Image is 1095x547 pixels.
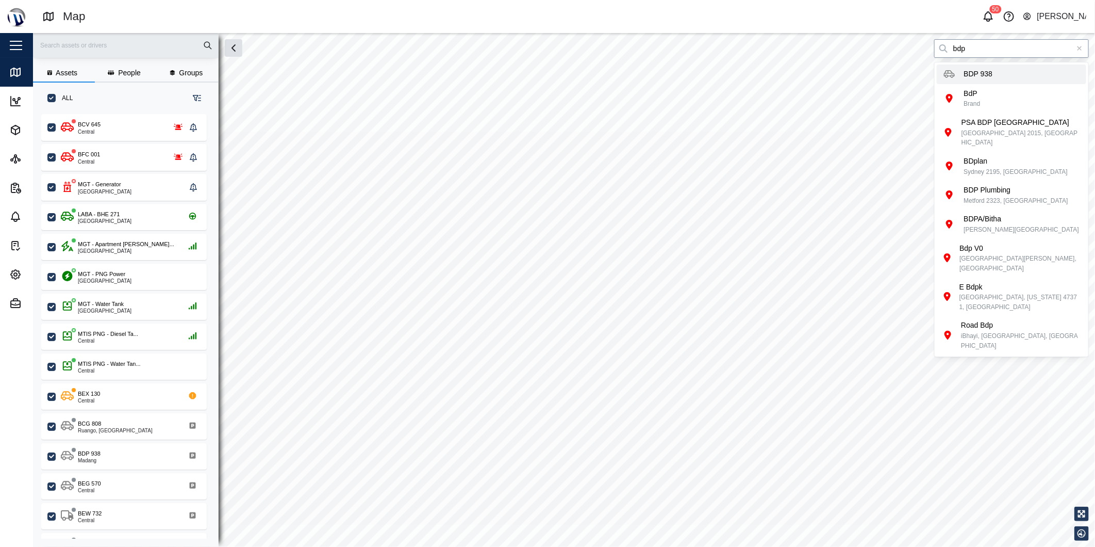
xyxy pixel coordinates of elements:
[27,153,51,165] div: Sites
[1022,9,1087,24] button: [PERSON_NAME]
[78,189,131,195] div: [GEOGRAPHIC_DATA]
[56,94,73,102] label: ALL
[78,449,101,458] div: BDP 938
[959,293,1081,312] div: [GEOGRAPHIC_DATA], [US_STATE] 47371, [GEOGRAPHIC_DATA]
[33,33,1095,547] canvas: Map
[179,69,203,76] span: Groups
[78,219,131,224] div: [GEOGRAPHIC_DATA]
[78,428,153,433] div: Ruango, [GEOGRAPHIC_DATA]
[78,509,102,518] div: BEW 732
[964,225,1079,235] div: [PERSON_NAME][GEOGRAPHIC_DATA]
[78,368,141,374] div: Central
[959,282,1081,293] div: E Bdpk
[78,150,100,159] div: BFC 001
[27,211,58,222] div: Alarms
[964,69,992,80] div: BDP 938
[78,488,101,493] div: Central
[964,88,980,100] div: BdP
[27,182,60,194] div: Reports
[959,243,1080,254] div: Bdp V0
[1037,10,1086,23] div: [PERSON_NAME]
[78,120,101,129] div: BCV 645
[964,214,1079,225] div: BDPA/Bitha
[961,320,1080,331] div: Road Bdp
[78,518,102,523] div: Central
[964,99,980,109] div: Brand
[27,124,57,136] div: Assets
[78,398,100,404] div: Central
[78,279,131,284] div: [GEOGRAPHIC_DATA]
[78,309,131,314] div: [GEOGRAPHIC_DATA]
[78,210,120,219] div: LABA - BHE 271
[78,240,174,249] div: MGT - Apartment [PERSON_NAME]...
[964,196,1068,206] div: Metford 2323, [GEOGRAPHIC_DATA]
[27,67,49,78] div: Map
[961,117,1081,128] div: PSA BDP [GEOGRAPHIC_DATA]
[27,240,54,251] div: Tasks
[961,331,1080,350] div: iBhayi, [GEOGRAPHIC_DATA], [GEOGRAPHIC_DATA]
[56,69,77,76] span: Assets
[78,390,100,398] div: BEX 130
[27,95,71,107] div: Dashboard
[78,420,101,428] div: BCG 808
[41,110,218,539] div: grid
[78,249,174,254] div: [GEOGRAPHIC_DATA]
[5,5,28,28] img: Main Logo
[78,300,124,309] div: MGT - Water Tank
[964,185,1068,196] div: BDP Plumbing
[78,458,101,463] div: Madang
[78,159,100,165] div: Central
[27,298,56,309] div: Admin
[78,180,121,189] div: MGT - Generator
[964,167,1068,177] div: Sydney 2195, [GEOGRAPHIC_DATA]
[961,128,1081,148] div: [GEOGRAPHIC_DATA] 2015, [GEOGRAPHIC_DATA]
[118,69,141,76] span: People
[78,270,125,279] div: MGT - PNG Power
[78,339,138,344] div: Central
[964,156,1068,167] div: BDplan
[27,269,61,280] div: Settings
[934,39,1089,58] input: Search by People, Asset, Geozone or Place
[39,38,212,53] input: Search assets or drivers
[78,130,101,135] div: Central
[78,330,138,339] div: MTIS PNG - Diesel Ta...
[78,479,101,488] div: BEG 570
[989,5,1001,13] div: 50
[959,254,1080,273] div: [GEOGRAPHIC_DATA][PERSON_NAME], [GEOGRAPHIC_DATA]
[78,360,141,368] div: MTIS PNG - Water Tan...
[63,8,86,26] div: Map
